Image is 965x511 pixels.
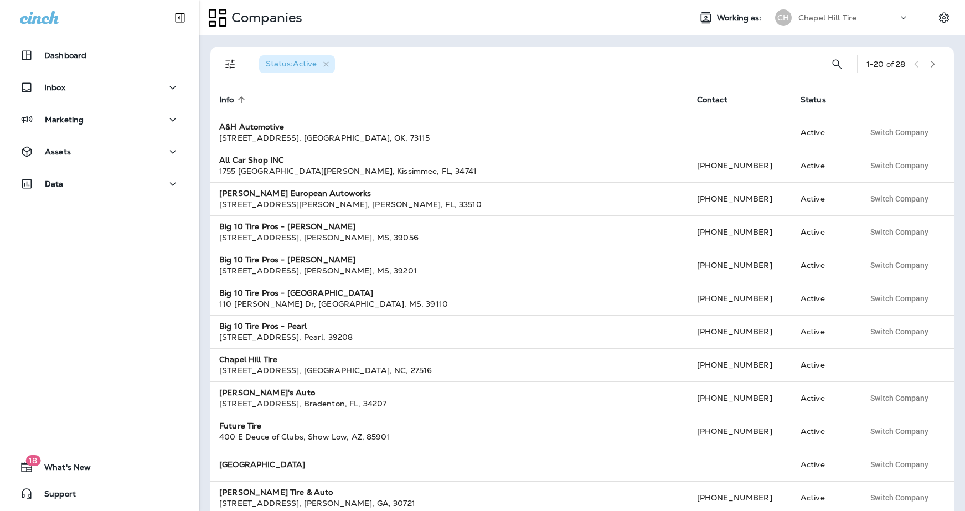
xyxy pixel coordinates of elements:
strong: A&H Automotive [219,122,284,132]
p: Data [45,179,64,188]
td: [PHONE_NUMBER] [688,249,792,282]
div: 1755 [GEOGRAPHIC_DATA][PERSON_NAME] , Kissimmee , FL , 34741 [219,166,679,177]
button: Switch Company [864,257,935,273]
td: Active [792,448,855,481]
div: [STREET_ADDRESS] , [PERSON_NAME] , MS , 39056 [219,232,679,243]
p: Marketing [45,115,84,124]
td: [PHONE_NUMBER] [688,315,792,348]
div: Status:Active [259,55,335,73]
div: 1 - 20 of 28 [866,60,905,69]
td: [PHONE_NUMBER] [688,415,792,448]
td: Active [792,315,855,348]
button: Inbox [11,76,188,99]
button: Switch Company [864,290,935,307]
strong: Big 10 Tire Pros - Pearl [219,321,307,331]
button: Assets [11,141,188,163]
td: Active [792,348,855,381]
td: Active [792,249,855,282]
span: Switch Company [870,494,928,502]
button: Filters [219,53,241,75]
td: [PHONE_NUMBER] [688,149,792,182]
div: [STREET_ADDRESS] , Pearl , 39208 [219,332,679,343]
button: Settings [934,8,954,28]
div: [STREET_ADDRESS] , [GEOGRAPHIC_DATA] , OK , 73115 [219,132,679,143]
button: Support [11,483,188,505]
td: Active [792,282,855,315]
div: 400 E Deuce of Clubs , Show Low , AZ , 85901 [219,431,679,442]
td: [PHONE_NUMBER] [688,182,792,215]
button: Data [11,173,188,195]
td: Active [792,381,855,415]
div: [STREET_ADDRESS] , Bradenton , FL , 34207 [219,398,679,409]
button: Switch Company [864,489,935,506]
span: Support [33,489,76,503]
span: Status [801,95,840,105]
strong: [PERSON_NAME] European Autoworks [219,188,371,198]
div: 110 [PERSON_NAME] Dr , [GEOGRAPHIC_DATA] , MS , 39110 [219,298,679,309]
button: Dashboard [11,44,188,66]
strong: Chapel Hill Tire [219,354,277,364]
p: Companies [227,9,302,26]
button: Switch Company [864,323,935,340]
strong: Big 10 Tire Pros - [PERSON_NAME] [219,221,355,231]
strong: [PERSON_NAME]'s Auto [219,388,315,398]
span: Switch Company [870,461,928,468]
td: Active [792,182,855,215]
p: Inbox [44,83,65,92]
td: Active [792,215,855,249]
span: Switch Company [870,162,928,169]
span: Switch Company [870,295,928,302]
span: Status : Active [266,59,317,69]
span: Status [801,95,826,105]
span: Switch Company [870,261,928,269]
td: [PHONE_NUMBER] [688,381,792,415]
span: Info [219,95,249,105]
span: Info [219,95,234,105]
div: [STREET_ADDRESS][PERSON_NAME] , [PERSON_NAME] , FL , 33510 [219,199,679,210]
button: Switch Company [864,390,935,406]
div: [STREET_ADDRESS] , [GEOGRAPHIC_DATA] , NC , 27516 [219,365,679,376]
p: Dashboard [44,51,86,60]
strong: [GEOGRAPHIC_DATA] [219,460,305,469]
button: Switch Company [864,124,935,141]
td: Active [792,116,855,149]
span: Switch Company [870,195,928,203]
button: Switch Company [864,423,935,440]
span: Contact [697,95,727,105]
div: CH [775,9,792,26]
div: [STREET_ADDRESS] , [PERSON_NAME] , MS , 39201 [219,265,679,276]
strong: All Car Shop INC [219,155,284,165]
td: Active [792,415,855,448]
button: Switch Company [864,157,935,174]
td: [PHONE_NUMBER] [688,215,792,249]
button: 18What's New [11,456,188,478]
button: Switch Company [864,190,935,207]
span: 18 [25,455,40,466]
td: Active [792,149,855,182]
span: What's New [33,463,91,476]
div: [STREET_ADDRESS] , [PERSON_NAME] , GA , 30721 [219,498,679,509]
span: Working as: [717,13,764,23]
strong: Big 10 Tire Pros - [GEOGRAPHIC_DATA] [219,288,373,298]
span: Switch Company [870,394,928,402]
strong: Future Tire [219,421,262,431]
p: Assets [45,147,71,156]
p: Chapel Hill Tire [798,13,856,22]
td: [PHONE_NUMBER] [688,282,792,315]
span: Switch Company [870,427,928,435]
span: Switch Company [870,228,928,236]
button: Marketing [11,109,188,131]
button: Search Companies [826,53,848,75]
strong: Big 10 Tire Pros - [PERSON_NAME] [219,255,355,265]
button: Collapse Sidebar [164,7,195,29]
button: Switch Company [864,224,935,240]
strong: [PERSON_NAME] Tire & Auto [219,487,333,497]
button: Switch Company [864,456,935,473]
span: Switch Company [870,128,928,136]
span: Switch Company [870,328,928,335]
span: Contact [697,95,742,105]
td: [PHONE_NUMBER] [688,348,792,381]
